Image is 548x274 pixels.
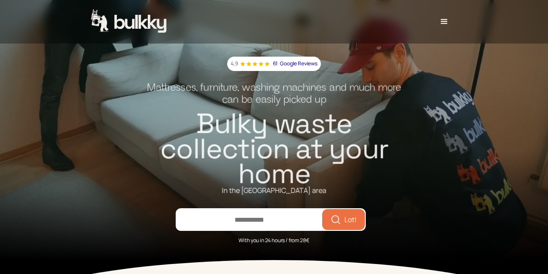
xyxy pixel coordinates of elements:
[231,59,238,68] p: 4,9
[222,186,326,196] div: In the [GEOGRAPHIC_DATA] area
[431,9,457,35] div: Menu
[280,59,317,68] p: Google Reviews
[273,59,278,68] p: 61
[324,211,363,228] button: Lot!
[344,216,357,223] span: Lot!
[238,231,309,245] div: With you in 24 hours / from 28€
[147,82,402,111] h2: Mattresses, furniture, washing machines and much more can be easily picked up
[91,9,168,34] a: Home
[149,111,400,186] h1: Bulky waste collection at your home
